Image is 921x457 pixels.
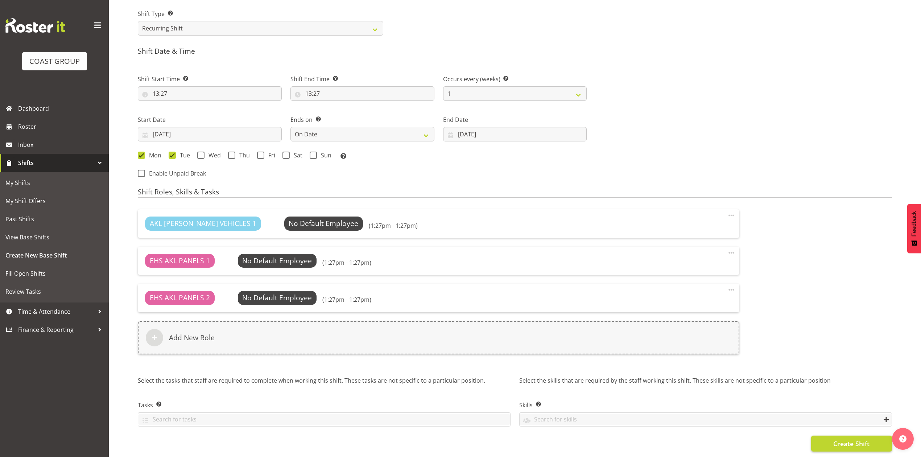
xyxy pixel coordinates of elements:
a: Fill Open Shifts [2,264,107,283]
h6: (1:27pm - 1:27pm) [369,222,418,229]
button: Create Shift [811,436,892,452]
input: Search for skills [520,414,892,425]
h6: Add New Role [169,333,215,342]
span: Fri [264,152,275,159]
span: Mon [145,152,161,159]
span: Enable Unpaid Break [145,170,206,177]
h4: Shift Date & Time [138,47,892,57]
input: Search for tasks [138,414,510,425]
label: End Date [443,115,587,124]
span: Feedback [911,211,917,236]
span: Wed [205,152,221,159]
label: Shift Start Time [138,75,282,83]
a: My Shifts [2,174,107,192]
span: Roster [18,121,105,132]
a: Create New Base Shift [2,246,107,264]
input: Click to select... [138,127,282,141]
button: Feedback - Show survey [907,204,921,253]
label: Tasks [138,401,511,409]
a: Review Tasks [2,283,107,301]
label: Occurs every (weeks) [443,75,587,83]
p: Select the skills that are required by the staff working this shift. These skills are not specifi... [519,376,892,395]
img: Rosterit website logo [5,18,65,33]
span: Create Shift [833,439,870,448]
span: Past Shifts [5,214,103,225]
span: Create New Base Shift [5,250,103,261]
span: EHS AKL PANELS 2 [150,293,210,303]
span: Dashboard [18,103,105,114]
input: Click to select... [443,127,587,141]
span: Inbox [18,139,105,150]
p: Select the tasks that staff are required to complete when working this shift. These tasks are not... [138,376,511,395]
span: Shifts [18,157,94,168]
a: Past Shifts [2,210,107,228]
label: Ends on [290,115,434,124]
span: Sat [290,152,302,159]
span: Fill Open Shifts [5,268,103,279]
h6: (1:27pm - 1:27pm) [322,296,371,303]
label: Start Date [138,115,282,124]
span: AKL [PERSON_NAME] VEHICLES 1 [150,218,256,229]
div: COAST GROUP [29,56,80,67]
label: Shift Type [138,9,383,18]
span: Thu [235,152,250,159]
input: Click to select... [138,86,282,101]
span: Sun [317,152,331,159]
span: EHS AKL PANELS 1 [150,256,210,266]
span: Time & Attendance [18,306,94,317]
img: help-xxl-2.png [899,435,906,442]
h6: (1:27pm - 1:27pm) [322,259,371,266]
span: Review Tasks [5,286,103,297]
span: View Base Shifts [5,232,103,243]
span: No Default Employee [289,218,358,228]
span: Finance & Reporting [18,324,94,335]
label: Skills [519,401,892,409]
a: View Base Shifts [2,228,107,246]
span: Tue [176,152,190,159]
span: No Default Employee [242,256,312,265]
span: My Shifts [5,177,103,188]
span: My Shift Offers [5,195,103,206]
span: No Default Employee [242,293,312,302]
h4: Shift Roles, Skills & Tasks [138,188,892,198]
input: Click to select... [290,86,434,101]
label: Shift End Time [290,75,434,83]
a: My Shift Offers [2,192,107,210]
